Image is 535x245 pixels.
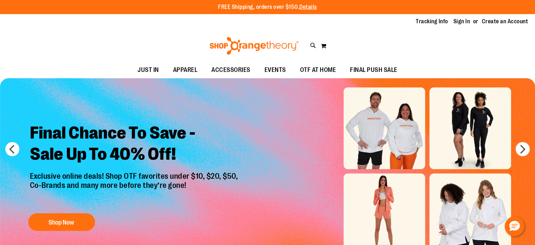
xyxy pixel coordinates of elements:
[516,142,530,156] button: next
[166,62,205,78] a: APPAREL
[5,142,19,156] button: prev
[257,62,293,78] a: EVENTS
[505,216,524,236] button: Hello, have a question? Let’s chat.
[25,117,245,172] h2: Final Chance To Save - Sale Up To 40% Off!
[204,62,257,78] a: ACCESSORIES
[211,62,250,78] span: ACCESSORIES
[209,37,300,55] img: Shop Orangetheory
[299,4,317,10] a: Details
[173,62,198,78] span: APPAREL
[265,62,286,78] span: EVENTS
[293,62,343,78] a: OTF AT HOME
[300,62,336,78] span: OTF AT HOME
[416,18,448,25] a: Tracking Info
[130,62,166,78] a: JUST IN
[138,62,159,78] span: JUST IN
[350,62,397,78] span: FINAL PUSH SALE
[25,172,245,206] p: Exclusive online deals! Shop OTF favorites under $10, $20, $50, Co-Brands and many more before th...
[453,18,470,25] a: Sign In
[28,213,95,231] button: Shop Now
[482,18,528,25] a: Create an Account
[218,3,317,11] p: FREE Shipping, orders over $150.
[343,62,405,78] a: FINAL PUSH SALE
